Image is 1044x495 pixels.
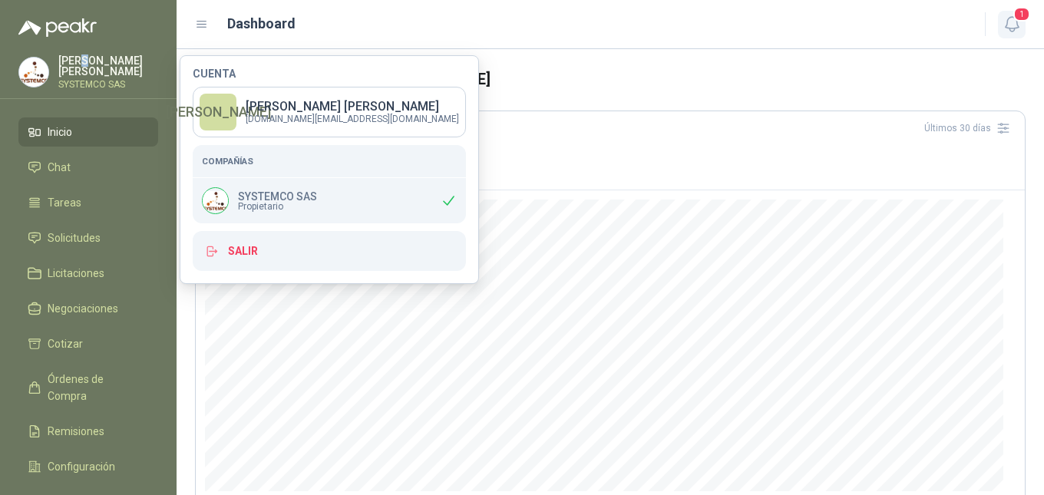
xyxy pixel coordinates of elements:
[18,188,158,217] a: Tareas
[48,265,104,282] span: Licitaciones
[1013,7,1030,21] span: 1
[48,335,83,352] span: Cotizar
[203,188,228,213] img: Company Logo
[238,202,317,211] span: Propietario
[227,13,296,35] h1: Dashboard
[18,452,158,481] a: Configuración
[18,18,97,37] img: Logo peakr
[58,80,158,89] p: SYSTEMCO SAS
[205,159,1016,168] p: Número de solicitudes nuevas por día
[205,140,1016,159] h3: Nuevas solicitudes en mis categorías
[200,94,236,130] div: [PERSON_NAME]
[18,153,158,182] a: Chat
[48,124,72,140] span: Inicio
[18,259,158,288] a: Licitaciones
[18,417,158,446] a: Remisiones
[924,116,1016,140] div: Últimos 30 días
[246,114,459,124] p: [DOMAIN_NAME][EMAIL_ADDRESS][DOMAIN_NAME]
[48,458,115,475] span: Configuración
[19,58,48,87] img: Company Logo
[220,68,1026,91] h3: Bienvenido de nuevo [PERSON_NAME]
[48,159,71,176] span: Chat
[48,371,144,404] span: Órdenes de Compra
[246,101,459,113] p: [PERSON_NAME] [PERSON_NAME]
[193,87,466,137] a: [PERSON_NAME][PERSON_NAME] [PERSON_NAME][DOMAIN_NAME][EMAIL_ADDRESS][DOMAIN_NAME]
[58,55,158,77] p: [PERSON_NAME] [PERSON_NAME]
[48,423,104,440] span: Remisiones
[998,11,1026,38] button: 1
[193,231,466,271] button: Salir
[48,194,81,211] span: Tareas
[18,223,158,252] a: Solicitudes
[193,68,466,79] h4: Cuenta
[48,300,118,317] span: Negociaciones
[18,117,158,147] a: Inicio
[18,329,158,358] a: Cotizar
[202,154,457,168] h5: Compañías
[18,365,158,411] a: Órdenes de Compra
[48,229,101,246] span: Solicitudes
[238,191,317,202] p: SYSTEMCO SAS
[18,294,158,323] a: Negociaciones
[193,178,466,223] div: Company LogoSYSTEMCO SASPropietario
